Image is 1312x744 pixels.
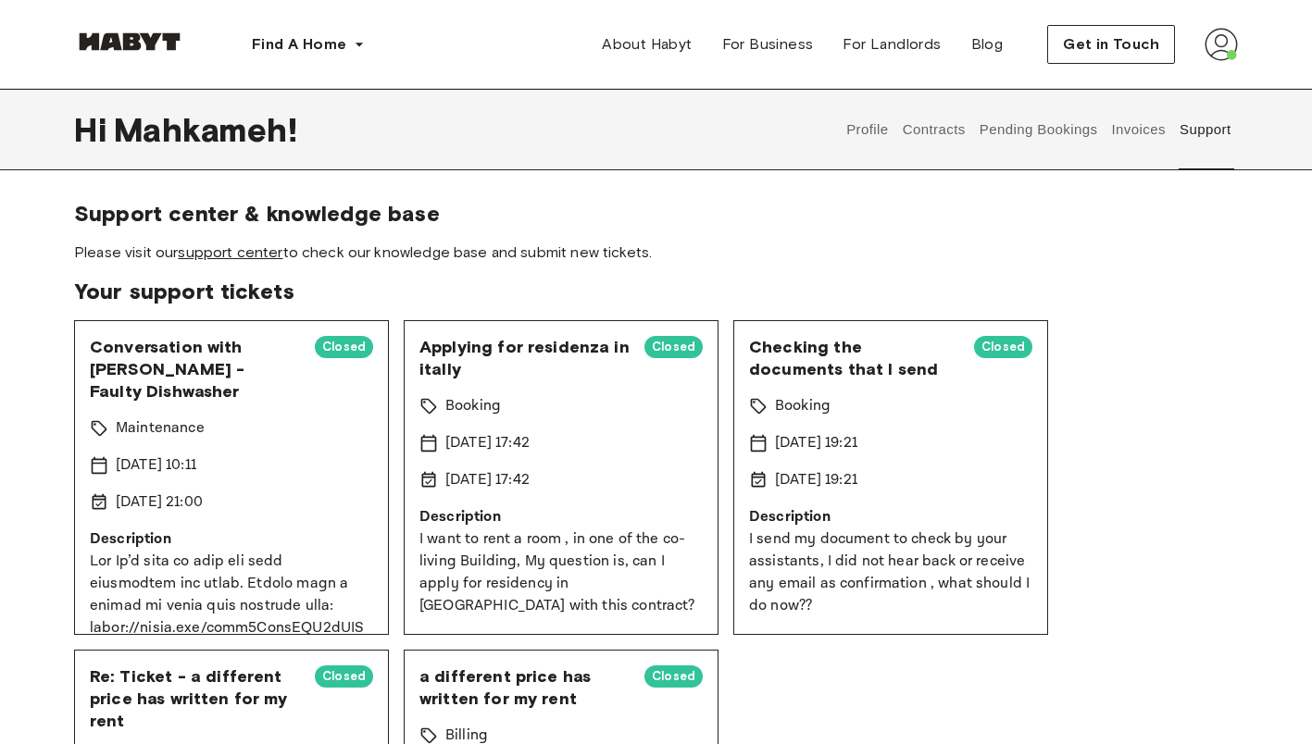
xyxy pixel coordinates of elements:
p: Booking [775,395,831,417]
span: Re: Ticket - a different price has written for my rent [90,665,300,732]
span: About Habyt [602,33,692,56]
img: Habyt [74,32,185,51]
span: Hi [74,110,114,149]
a: support center [178,243,282,261]
button: Find A Home [237,26,380,63]
span: Closed [315,338,373,356]
p: Description [90,528,373,551]
span: Mahkameh ! [114,110,296,149]
a: About Habyt [587,26,706,63]
span: Closed [974,338,1032,356]
p: [DATE] 17:42 [445,469,530,491]
button: Contracts [900,89,968,170]
p: I send my document to check by your assistants, I did not hear back or receive any email as confi... [749,528,1032,617]
p: Booking [445,395,501,417]
div: user profile tabs [840,89,1238,170]
img: avatar [1205,28,1238,61]
span: Closed [315,667,373,686]
span: a different price has written for my rent [419,665,630,710]
a: For Landlords [828,26,956,63]
span: Please visit our to check our knowledge base and submit new tickets. [74,242,1238,263]
span: Find A Home [252,33,346,56]
p: Description [419,506,703,528]
span: Get in Touch [1063,33,1159,56]
span: For Business [722,33,814,56]
p: Maintenance [116,417,205,440]
span: Blog [971,33,1004,56]
span: Applying for residenza in itally [419,336,630,380]
span: Checking the documents that I send [749,336,959,380]
p: Description [749,506,1032,528]
button: Profile [844,89,892,170]
p: I want to rent a room , in one of the co-living Building, My question is, can I apply for residen... [419,528,703,617]
span: Closed [644,667,703,686]
span: Conversation with [PERSON_NAME] - Faulty Dishwasher [90,336,300,403]
p: [DATE] 17:42 [445,432,530,454]
p: [DATE] 21:00 [116,491,203,514]
button: Pending Bookings [977,89,1100,170]
p: [DATE] 19:21 [775,469,857,491]
button: Support [1177,89,1233,170]
p: [DATE] 10:11 [116,454,196,477]
button: Invoices [1109,89,1168,170]
span: Your support tickets [74,278,1238,305]
p: [DATE] 19:21 [775,432,857,454]
span: Support center & knowledge base [74,200,1238,228]
a: Blog [956,26,1018,63]
a: For Business [707,26,829,63]
span: For Landlords [843,33,941,56]
button: Get in Touch [1047,25,1175,64]
span: Closed [644,338,703,356]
